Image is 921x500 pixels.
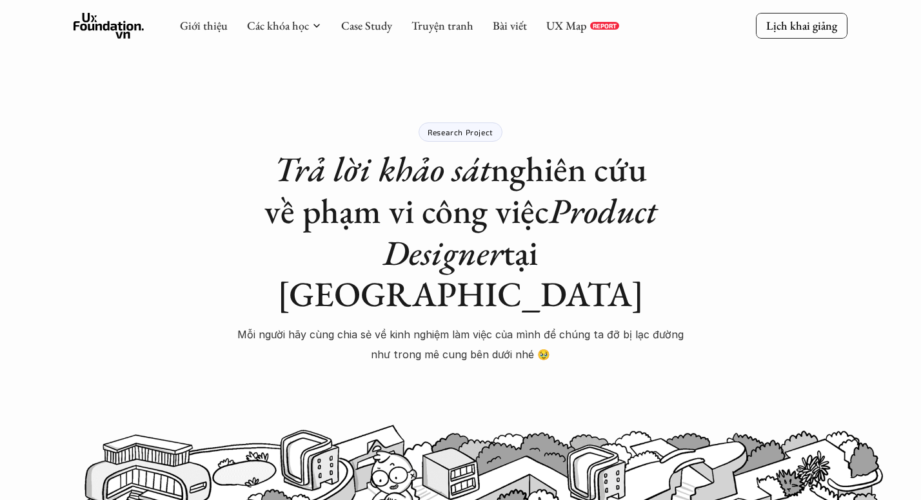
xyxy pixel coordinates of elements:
[383,188,665,275] em: Product Designer
[546,18,587,33] a: UX Map
[235,325,686,364] p: Mỗi người hãy cùng chia sẻ về kinh nghiệm làm việc của mình để chúng ta đỡ bị lạc đường như trong...
[341,18,392,33] a: Case Study
[247,18,309,33] a: Các khóa học
[428,128,493,137] p: Research Project
[593,22,617,30] p: REPORT
[766,18,837,33] p: Lịch khai giảng
[180,18,228,33] a: Giới thiệu
[756,13,847,38] a: Lịch khai giảng
[274,146,491,191] em: Trả lời khảo sát
[235,148,686,315] h1: nghiên cứu về phạm vi công việc tại [GEOGRAPHIC_DATA]
[411,18,473,33] a: Truyện tranh
[493,18,527,33] a: Bài viết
